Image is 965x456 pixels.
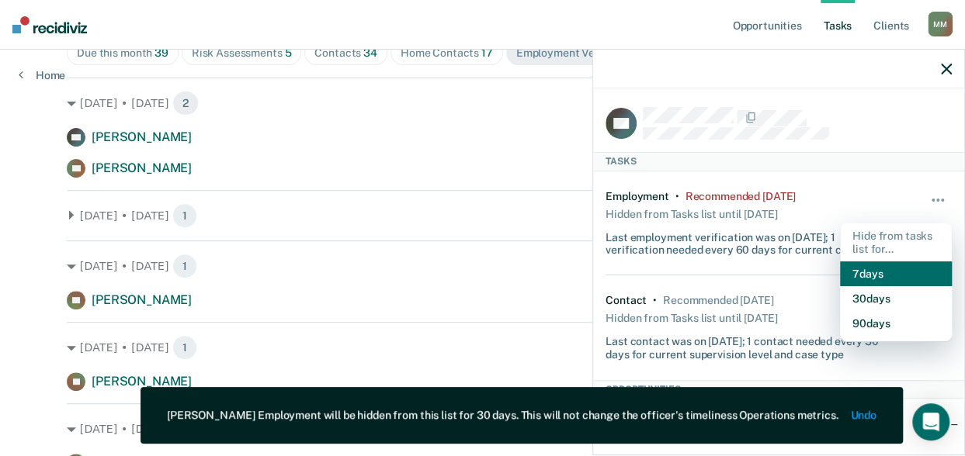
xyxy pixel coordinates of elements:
[912,403,949,440] div: Open Intercom Messenger
[172,91,199,116] span: 2
[481,47,493,59] span: 17
[67,335,898,360] div: [DATE] • [DATE]
[314,47,377,60] div: Contacts
[653,294,657,307] div: •
[606,203,777,225] div: Hidden from Tasks list until [DATE]
[606,190,669,203] div: Employment
[192,47,292,60] div: Risk Assessments
[92,292,192,307] span: [PERSON_NAME]
[685,190,795,203] div: Recommended 17 days ago
[840,261,952,286] button: 7 days
[172,335,197,360] span: 1
[92,374,192,389] span: [PERSON_NAME]
[606,329,894,361] div: Last contact was on [DATE]; 1 contact needed every 30 days for current supervision level and case...
[516,47,651,60] div: Employment Verification
[19,68,65,82] a: Home
[167,409,838,422] div: [PERSON_NAME] Employment will be hidden from this list for 30 days. This will not change the offi...
[154,47,168,59] span: 39
[606,225,894,257] div: Last employment verification was on [DATE]; 1 verification needed every 60 days for current case ...
[67,203,898,228] div: [DATE] • [DATE]
[593,380,964,399] div: Opportunities
[172,203,197,228] span: 1
[67,91,898,116] div: [DATE] • [DATE]
[928,12,953,36] div: M M
[284,47,291,59] span: 5
[840,311,952,336] button: 90 days
[606,294,647,307] div: Contact
[593,152,964,171] div: Tasks
[12,16,87,33] img: Recidiviz
[840,223,952,262] div: Hide from tasks list for...
[675,190,679,203] div: •
[172,254,197,278] span: 1
[92,161,192,175] span: [PERSON_NAME]
[363,47,377,59] span: 34
[851,409,876,422] button: Undo
[606,307,777,329] div: Hidden from Tasks list until [DATE]
[663,294,773,307] div: Recommended in 4 days
[92,130,192,144] span: [PERSON_NAME]
[67,416,898,441] div: [DATE] • [DATE]
[77,47,168,60] div: Due this month
[67,254,898,278] div: [DATE] • [DATE]
[401,47,493,60] div: Home Contacts
[840,286,952,311] button: 30 days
